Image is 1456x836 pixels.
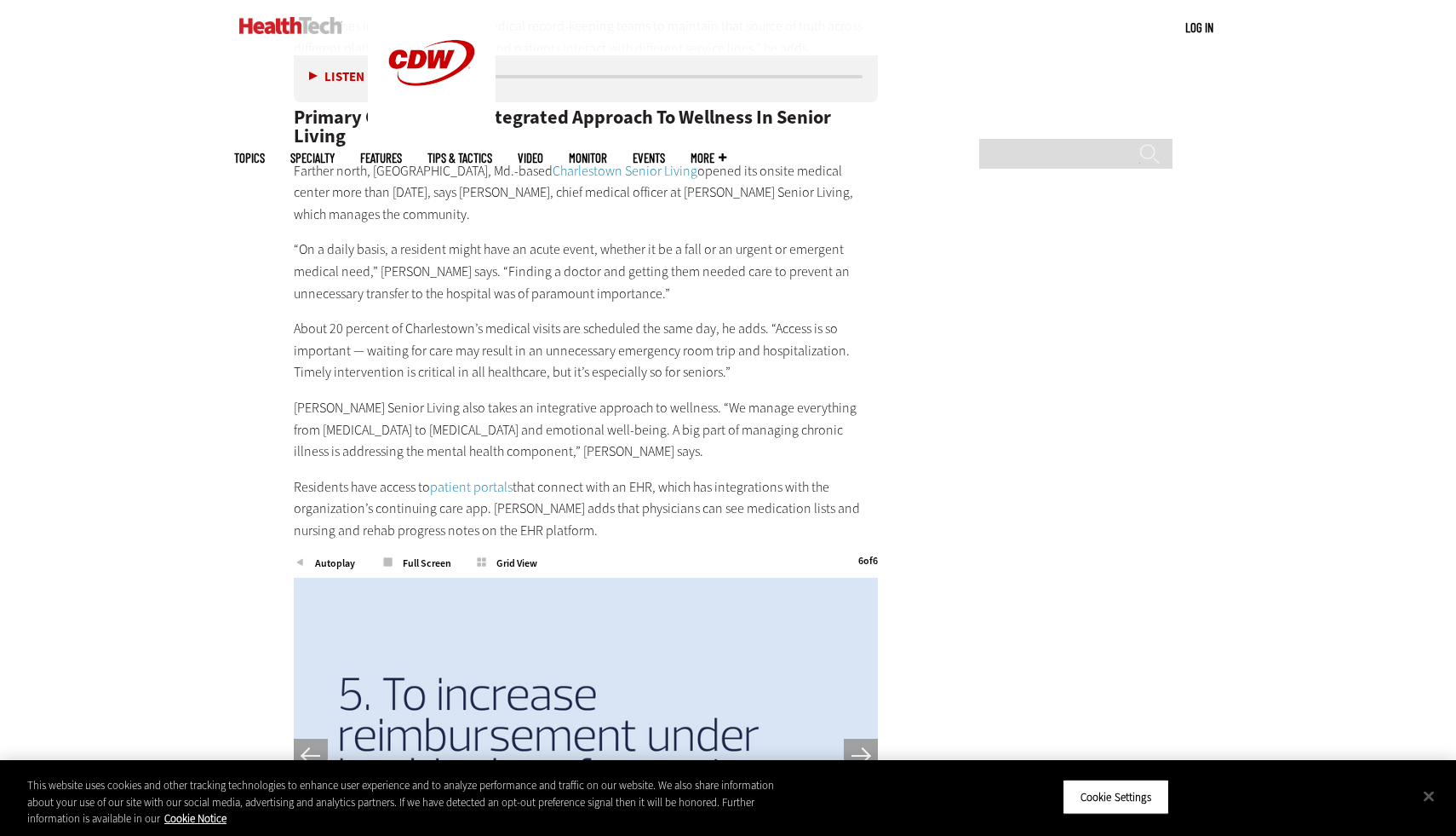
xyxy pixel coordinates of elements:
[430,478,513,496] a: patient portals
[1185,19,1213,37] div: User menu
[873,554,878,568] span: 6
[27,777,801,827] div: This website uses cookies and other tracking technologies to enhance user experience and to analy...
[239,17,342,34] img: Home
[569,152,607,164] a: MonITor
[844,739,878,773] button: Next
[294,397,878,463] p: [PERSON_NAME] Senior Living also takes an integrative approach to wellness. “We manage everything...
[1185,20,1213,35] a: Log in
[368,112,496,130] a: CDW
[294,160,878,226] p: Farther north, [GEOGRAPHIC_DATA], Md.-based opened its onsite medical center more than [DATE], sa...
[294,318,878,383] p: About 20 percent of Charlestown’s medical visits are scheduled the same day, he adds. “Access is ...
[1410,777,1447,815] button: Close
[164,811,226,826] a: More information about your privacy
[294,476,878,542] p: Residents have access to that connect with an EHR, which has integrations with the organization’s...
[294,558,379,568] span: Autoplay
[1063,779,1169,815] button: Cookie Settings
[427,152,492,164] a: Tips & Tactics
[294,739,328,773] button: Previous
[381,558,473,568] span: Full Screen
[858,554,863,568] span: 6
[294,239,878,304] p: “On a daily basis, a resident might have an acute event, whether it be a fall or an urgent or eme...
[858,556,878,566] div: of
[633,152,665,164] a: Events
[360,152,402,164] a: Features
[234,152,265,164] span: Topics
[518,152,543,164] a: Video
[290,152,335,164] span: Specialty
[475,558,560,568] span: Grid View
[691,152,726,164] span: More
